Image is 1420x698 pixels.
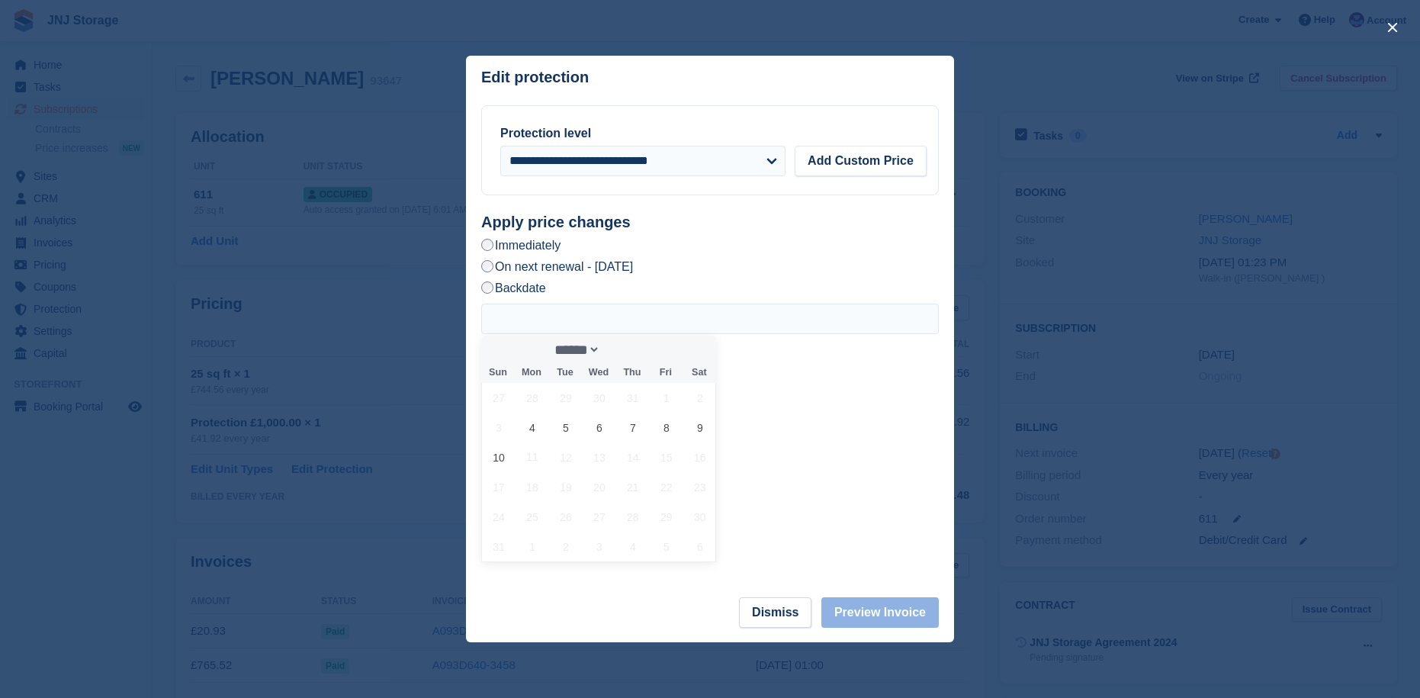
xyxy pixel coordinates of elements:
select: Month [549,342,600,358]
span: August 29, 2025 [651,502,681,532]
span: August 1, 2025 [651,383,681,413]
span: August 30, 2025 [685,502,715,532]
span: August 7, 2025 [618,413,647,442]
span: September 2, 2025 [551,532,580,561]
span: August 26, 2025 [551,502,580,532]
span: August 15, 2025 [651,442,681,472]
span: August 6, 2025 [584,413,614,442]
input: Immediately [481,239,493,251]
span: September 1, 2025 [517,532,547,561]
span: August 4, 2025 [517,413,547,442]
span: August 2, 2025 [685,383,715,413]
span: August 28, 2025 [618,502,647,532]
span: July 28, 2025 [517,383,547,413]
p: Edit protection [481,69,589,86]
label: Protection level [500,127,591,140]
strong: Apply price changes [481,214,631,230]
span: July 31, 2025 [618,383,647,413]
span: July 27, 2025 [484,383,513,413]
span: August 11, 2025 [517,442,547,472]
input: On next renewal - [DATE] [481,260,493,272]
span: August 19, 2025 [551,472,580,502]
span: August 25, 2025 [517,502,547,532]
span: August 27, 2025 [584,502,614,532]
span: August 14, 2025 [618,442,647,472]
label: On next renewal - [DATE] [481,259,633,275]
span: Wed [582,368,615,378]
span: Sun [481,368,515,378]
span: July 30, 2025 [584,383,614,413]
span: Thu [615,368,649,378]
span: September 3, 2025 [584,532,614,561]
span: September 5, 2025 [651,532,681,561]
button: Dismiss [739,597,811,628]
span: August 22, 2025 [651,472,681,502]
span: August 13, 2025 [584,442,614,472]
button: Add Custom Price [795,146,927,176]
label: Immediately [481,237,561,253]
span: September 4, 2025 [618,532,647,561]
span: August 31, 2025 [484,532,513,561]
span: August 16, 2025 [685,442,715,472]
span: August 3, 2025 [484,413,513,442]
input: Backdate [481,281,493,294]
span: August 10, 2025 [484,442,513,472]
span: Sat [683,368,716,378]
span: August 24, 2025 [484,502,513,532]
span: August 23, 2025 [685,472,715,502]
span: August 20, 2025 [584,472,614,502]
span: August 17, 2025 [484,472,513,502]
button: close [1380,15,1405,40]
button: Preview Invoice [821,597,939,628]
span: August 5, 2025 [551,413,580,442]
span: August 9, 2025 [685,413,715,442]
span: Tue [548,368,582,378]
span: Fri [649,368,683,378]
span: August 12, 2025 [551,442,580,472]
label: Backdate [481,280,546,296]
span: August 18, 2025 [517,472,547,502]
span: August 21, 2025 [618,472,647,502]
span: Mon [515,368,548,378]
span: September 6, 2025 [685,532,715,561]
span: August 8, 2025 [651,413,681,442]
span: July 29, 2025 [551,383,580,413]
